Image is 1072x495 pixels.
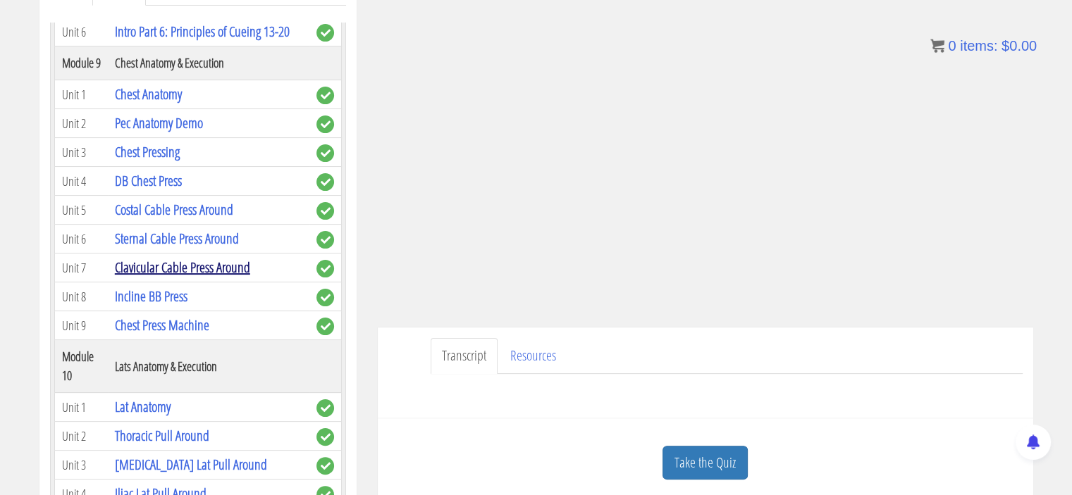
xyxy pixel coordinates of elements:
span: complete [316,457,334,475]
a: DB Chest Press [115,171,182,190]
span: complete [316,24,334,42]
a: Resources [499,338,567,374]
td: Unit 6 [54,225,108,253]
img: icon11.png [930,39,944,53]
td: Unit 1 [54,80,108,109]
td: Unit 3 [54,138,108,167]
th: Lats Anatomy & Execution [108,340,309,393]
bdi: 0.00 [1002,38,1037,54]
span: complete [316,260,334,277]
td: Unit 4 [54,167,108,196]
a: Chest Press Machine [115,315,209,334]
a: Transcript [431,338,498,374]
span: complete [316,399,334,417]
span: complete [316,428,334,446]
td: Unit 2 [54,109,108,138]
a: Costal Cable Press Around [115,200,233,219]
a: Thoracic Pull Around [115,426,209,445]
td: Unit 8 [54,282,108,311]
td: Unit 7 [54,253,108,282]
a: Sternal Cable Press Around [115,229,239,248]
th: Module 9 [54,46,108,80]
td: Unit 3 [54,451,108,480]
th: Chest Anatomy & Execution [108,46,309,80]
span: complete [316,144,334,162]
a: Intro Part 6: Principles of Cueing 13-20 [115,22,290,41]
td: Unit 9 [54,311,108,340]
span: complete [316,115,334,133]
a: Incline BB Press [115,287,187,306]
a: Chest Anatomy [115,84,182,104]
a: Take the Quiz [663,446,748,480]
span: $ [1002,38,1009,54]
a: [MEDICAL_DATA] Lat Pull Around [115,455,267,474]
span: complete [316,87,334,104]
td: Unit 1 [54,393,108,422]
span: complete [316,173,334,191]
td: Unit 6 [54,18,108,46]
a: Chest Pressing [115,142,180,161]
a: Lat Anatomy [115,397,171,416]
span: items: [960,38,997,54]
span: complete [316,231,334,249]
td: Unit 2 [54,422,108,451]
a: 0 items: $0.00 [930,38,1037,54]
td: Unit 5 [54,196,108,225]
span: complete [316,289,334,306]
span: 0 [948,38,956,54]
a: Pec Anatomy Demo [115,113,203,132]
th: Module 10 [54,340,108,393]
span: complete [316,318,334,335]
span: complete [316,202,334,220]
a: Clavicular Cable Press Around [115,258,250,277]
